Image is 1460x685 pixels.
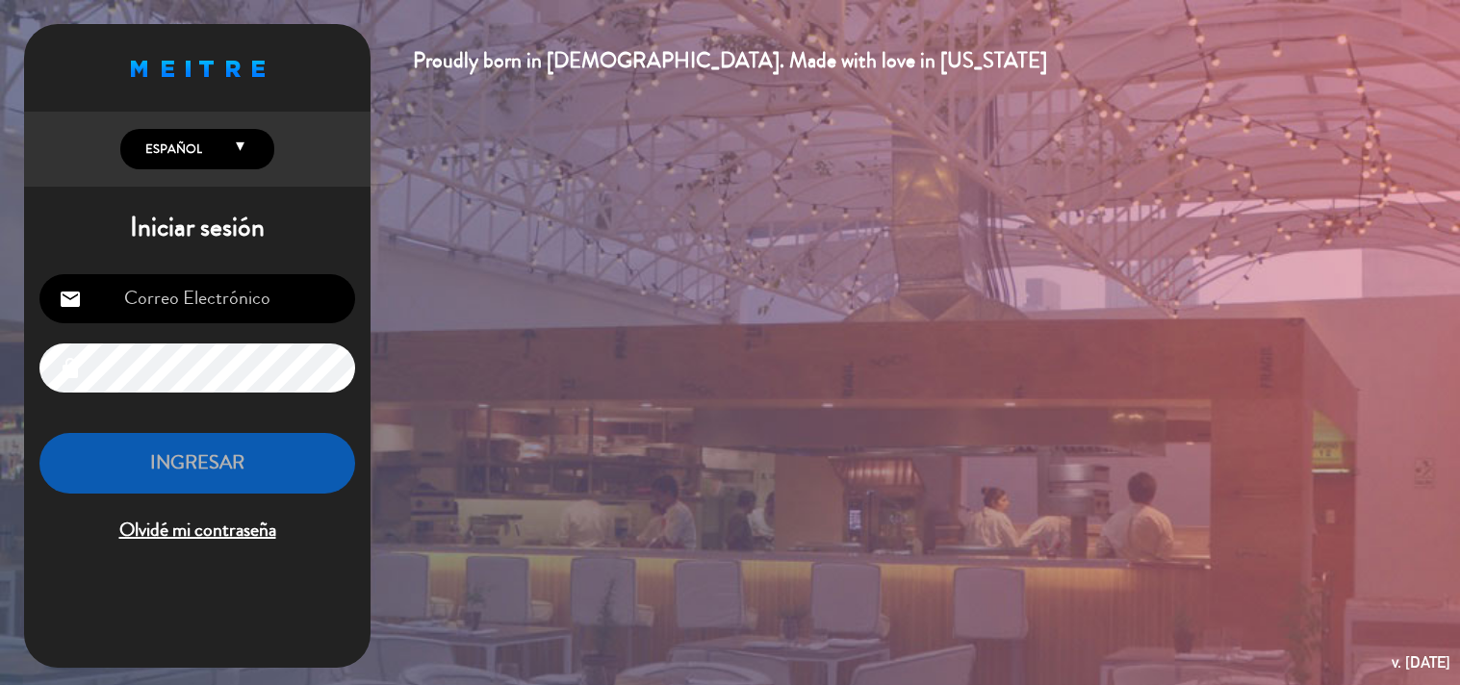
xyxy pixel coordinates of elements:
[24,212,371,244] h1: Iniciar sesión
[1392,649,1450,675] div: v. [DATE]
[59,357,82,380] i: lock
[39,274,355,323] input: Correo Electrónico
[39,433,355,494] button: INGRESAR
[39,515,355,546] span: Olvidé mi contraseña
[59,288,82,311] i: email
[141,140,202,159] span: Español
